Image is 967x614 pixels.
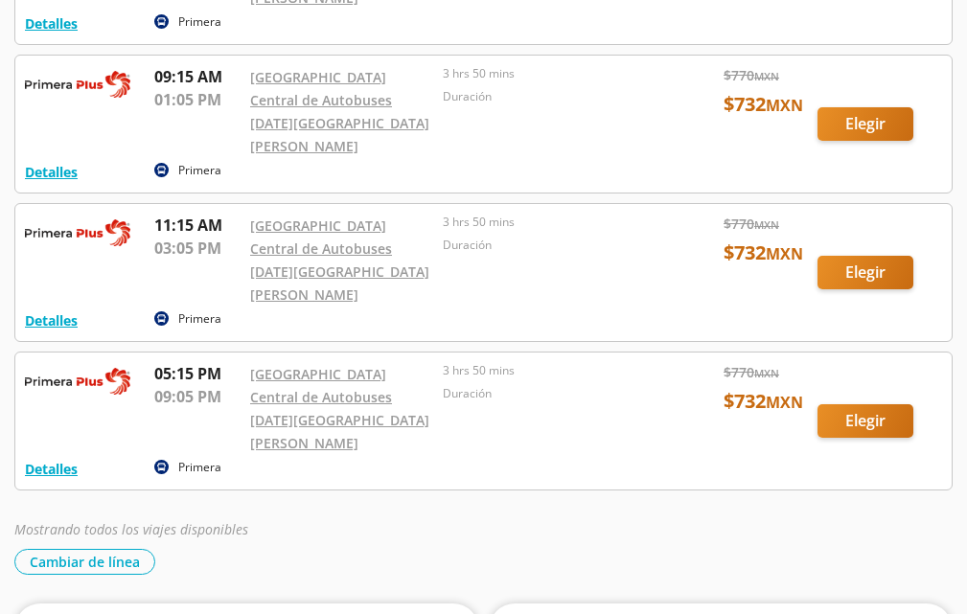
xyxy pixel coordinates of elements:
button: Detalles [25,13,78,34]
p: Primera [178,162,221,179]
a: [GEOGRAPHIC_DATA] [250,68,386,86]
em: Mostrando todos los viajes disponibles [14,520,248,538]
a: [GEOGRAPHIC_DATA] [250,365,386,383]
button: Cambiar de línea [14,549,155,575]
p: Primera [178,459,221,476]
button: Detalles [25,459,78,479]
a: Central de Autobuses [DATE][GEOGRAPHIC_DATA][PERSON_NAME] [250,239,429,304]
button: Detalles [25,310,78,330]
a: Central de Autobuses [DATE][GEOGRAPHIC_DATA][PERSON_NAME] [250,388,429,452]
p: Primera [178,13,221,31]
button: Detalles [25,162,78,182]
p: Primera [178,310,221,328]
a: [GEOGRAPHIC_DATA] [250,216,386,235]
a: Central de Autobuses [DATE][GEOGRAPHIC_DATA][PERSON_NAME] [250,91,429,155]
